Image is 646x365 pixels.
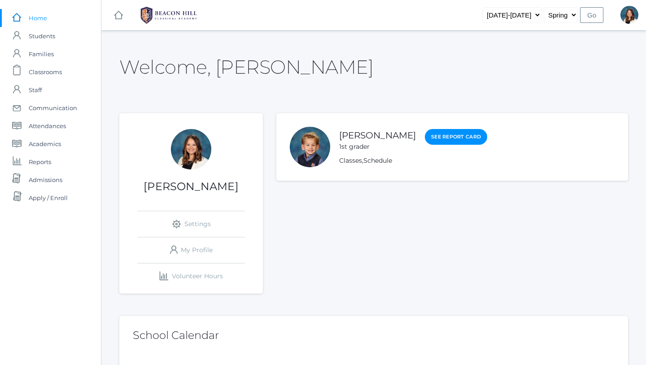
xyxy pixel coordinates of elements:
[29,153,51,171] span: Reports
[29,99,77,117] span: Communication
[339,156,362,165] a: Classes
[119,181,263,192] h1: [PERSON_NAME]
[425,129,487,145] a: See Report Card
[620,6,638,24] div: Teresa Deutsch
[290,127,330,167] div: Nolan Alstot
[29,135,61,153] span: Academics
[29,9,47,27] span: Home
[580,7,603,23] input: Go
[339,130,416,141] a: [PERSON_NAME]
[171,129,211,169] div: Teresa Deutsch
[29,45,54,63] span: Families
[29,81,42,99] span: Staff
[137,237,245,263] a: My Profile
[137,263,245,289] a: Volunteer Hours
[133,329,615,341] h2: School Calendar
[119,57,373,77] h2: Welcome, [PERSON_NAME]
[363,156,392,165] a: Schedule
[29,117,66,135] span: Attendances
[339,142,416,151] div: 1st grader
[29,171,62,189] span: Admissions
[137,211,245,237] a: Settings
[339,156,487,165] div: ,
[135,4,202,27] img: BHCALogos-05-308ed15e86a5a0abce9b8dd61676a3503ac9727e845dece92d48e8588c001991.png
[29,27,55,45] span: Students
[29,63,62,81] span: Classrooms
[29,189,68,207] span: Apply / Enroll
